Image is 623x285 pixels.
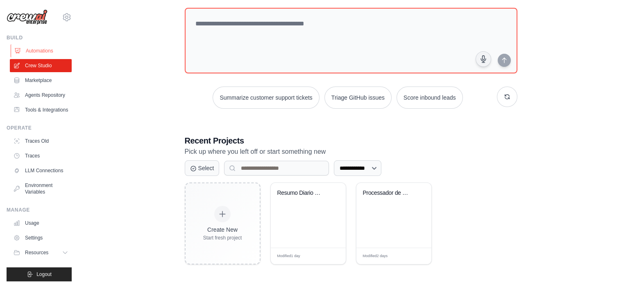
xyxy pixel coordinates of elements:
[363,253,388,259] span: Modified 2 days
[7,125,72,131] div: Operate
[396,87,463,109] button: Score inbound leads
[213,87,319,109] button: Summarize customer support tickets
[10,217,72,230] a: Usage
[324,87,392,109] button: Triage GitHub issues
[10,135,72,148] a: Traces Old
[185,135,517,146] h3: Recent Projects
[7,9,48,25] img: Logo
[476,51,491,67] button: Click to speak your automation idea
[203,226,242,234] div: Create New
[7,34,72,41] div: Build
[7,267,72,281] button: Logout
[185,146,517,157] p: Pick up where you left off or start something new
[203,235,242,241] div: Start fresh project
[36,271,52,278] span: Logout
[185,160,220,176] button: Select
[412,253,419,259] span: Edit
[10,59,72,72] a: Crew Studio
[10,246,72,259] button: Resources
[11,44,72,57] a: Automations
[363,189,412,197] div: Processador de Multas SharePoint
[582,246,623,285] div: Widget de chat
[10,149,72,162] a: Traces
[277,253,300,259] span: Modified 1 day
[10,179,72,198] a: Environment Variables
[10,103,72,116] a: Tools & Integrations
[10,231,72,244] a: Settings
[10,164,72,177] a: LLM Connections
[582,246,623,285] iframe: Chat Widget
[277,189,327,197] div: Resumo Diario de Emails Microsoft 365
[10,74,72,87] a: Marketplace
[10,89,72,102] a: Agents Repository
[326,253,333,259] span: Edit
[25,249,48,256] span: Resources
[497,87,517,107] button: Get new suggestions
[7,207,72,213] div: Manage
